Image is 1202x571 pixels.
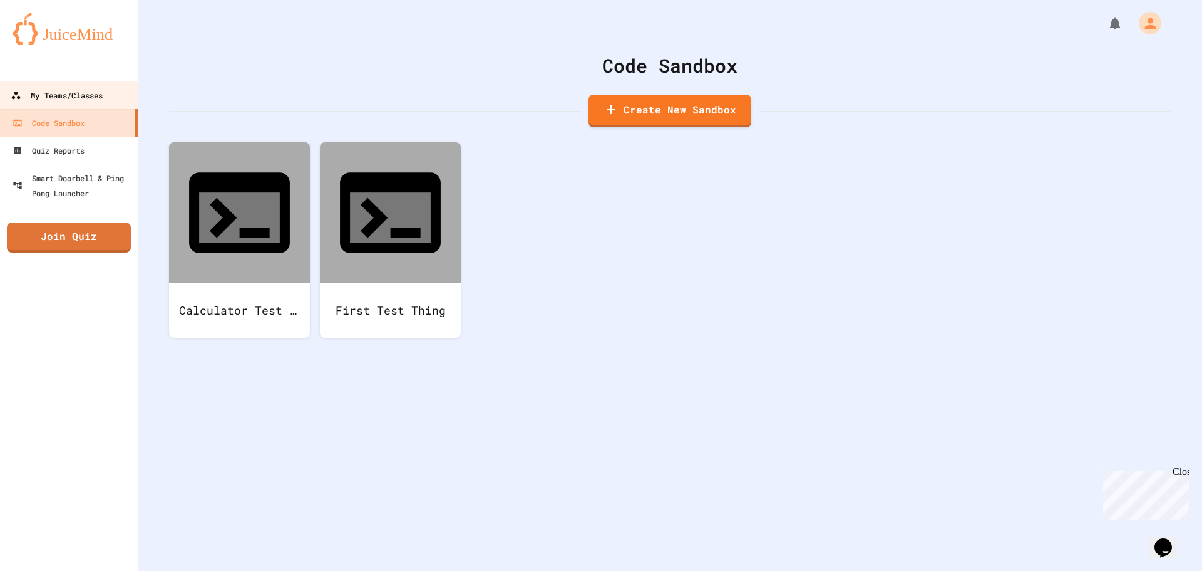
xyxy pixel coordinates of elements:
div: My Account [1126,9,1164,38]
div: Smart Doorbell & Ping Pong Launcher [13,170,133,201]
img: logo-orange.svg [13,13,125,45]
a: Join Quiz [7,223,131,253]
a: First Test Thing [320,142,461,338]
div: Chat with us now!Close [5,5,86,80]
div: Code Sandbox [169,51,1171,80]
iframe: chat widget [1149,521,1189,558]
a: Calculator Test Code [169,142,310,338]
iframe: chat widget [1098,466,1189,520]
a: Create New Sandbox [588,95,751,127]
div: My Teams/Classes [11,88,103,103]
div: My Notifications [1084,13,1126,34]
div: Quiz Reports [13,143,85,158]
div: Code Sandbox [13,115,85,130]
div: Calculator Test Code [169,283,310,338]
div: First Test Thing [320,283,461,338]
